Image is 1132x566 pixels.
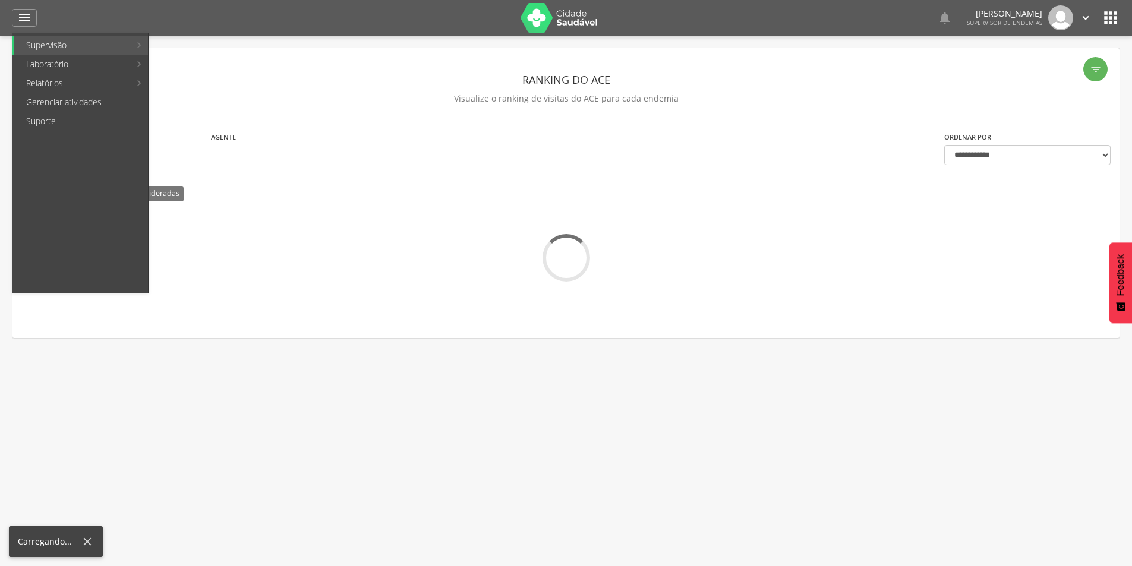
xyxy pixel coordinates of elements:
a: Supervisão [14,36,130,55]
a: Laboratório [14,55,130,74]
i:  [1079,11,1092,24]
button: Feedback - Mostrar pesquisa [1109,242,1132,323]
p: [PERSON_NAME] [967,10,1042,18]
label: Ordenar por [944,132,991,142]
a:  [938,5,952,30]
a:  [1079,5,1092,30]
div: Filtro [1083,57,1108,81]
a:  [12,9,37,27]
a: Suporte [14,112,148,131]
i:  [1101,8,1120,27]
p: Visualize o ranking de visitas do ACE para cada endemia [21,90,1111,107]
span: Supervisor de Endemias [967,18,1042,27]
i:  [1090,64,1102,75]
a: Relatórios [14,74,130,93]
label: Agente [211,132,236,142]
header: Ranking do ACE [21,69,1111,90]
i:  [17,11,31,25]
span: Feedback [1115,254,1126,296]
i:  [938,11,952,25]
a: Gerenciar atividades [14,93,148,112]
